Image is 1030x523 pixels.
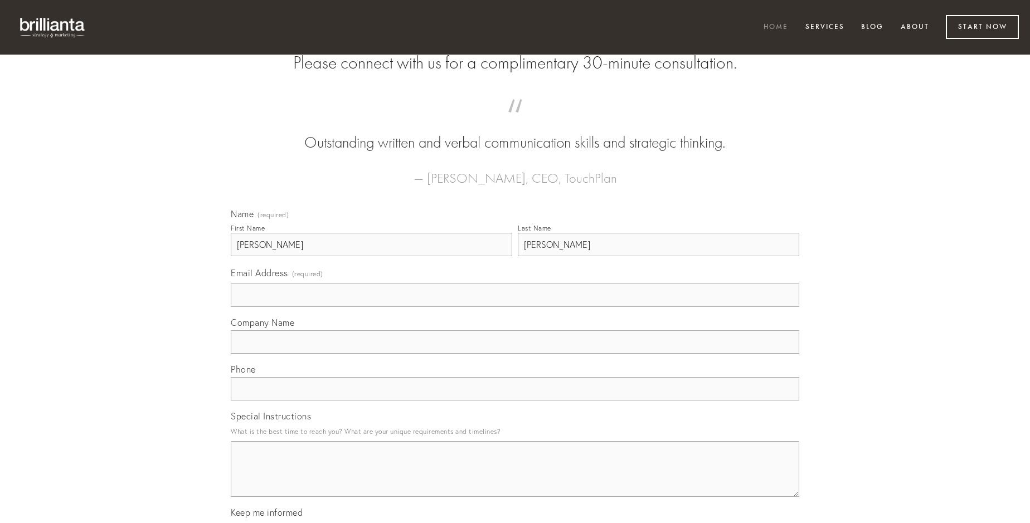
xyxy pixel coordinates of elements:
[854,18,891,37] a: Blog
[11,11,95,43] img: brillianta - research, strategy, marketing
[231,267,288,278] span: Email Address
[257,212,289,218] span: (required)
[893,18,936,37] a: About
[756,18,795,37] a: Home
[231,317,294,328] span: Company Name
[249,154,781,189] figcaption: — [PERSON_NAME], CEO, TouchPlan
[292,266,323,281] span: (required)
[231,224,265,232] div: First Name
[231,424,799,439] p: What is the best time to reach you? What are your unique requirements and timelines?
[518,224,551,232] div: Last Name
[249,110,781,132] span: “
[231,52,799,74] h2: Please connect with us for a complimentary 30-minute consultation.
[231,364,256,375] span: Phone
[946,15,1019,39] a: Start Now
[231,208,254,219] span: Name
[231,410,311,422] span: Special Instructions
[798,18,852,37] a: Services
[249,110,781,154] blockquote: Outstanding written and verbal communication skills and strategic thinking.
[231,507,303,518] span: Keep me informed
